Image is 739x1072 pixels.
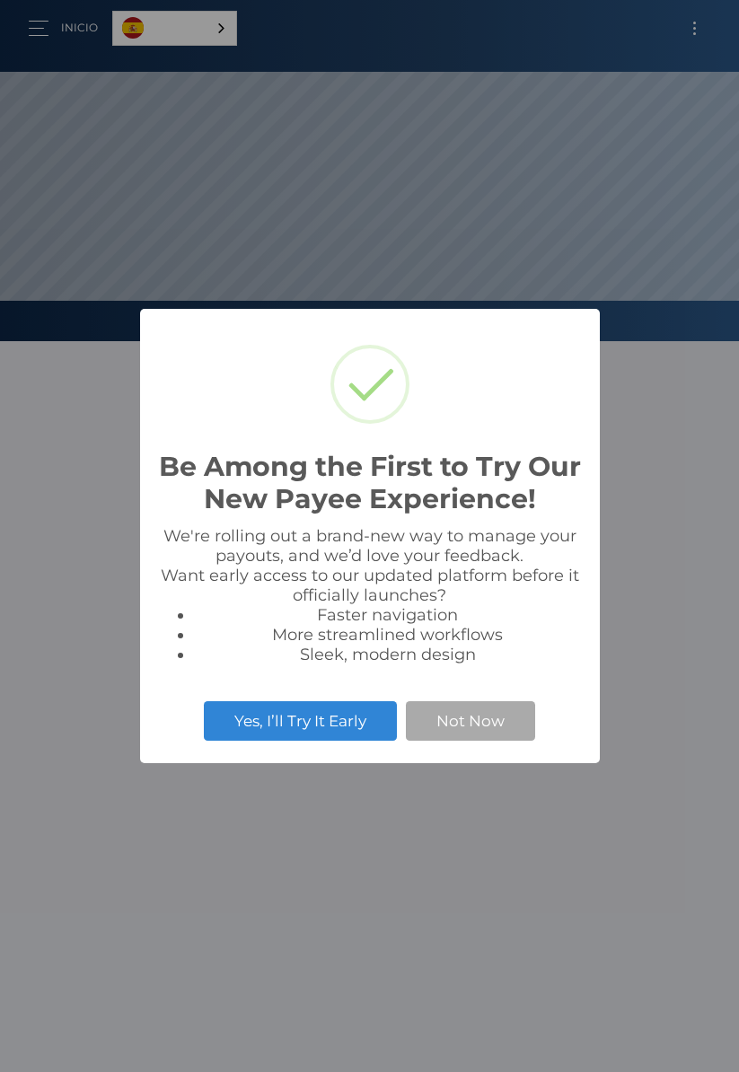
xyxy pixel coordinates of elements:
[194,605,582,625] li: Faster navigation
[158,451,582,515] h2: Be Among the First to Try Our New Payee Experience!
[194,625,582,645] li: More streamlined workflows
[406,701,535,741] button: Not Now
[194,645,582,664] li: Sleek, modern design
[158,526,582,664] div: We're rolling out a brand-new way to manage your payouts, and we’d love your feedback. Want early...
[204,701,397,741] button: Yes, I’ll Try It Early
